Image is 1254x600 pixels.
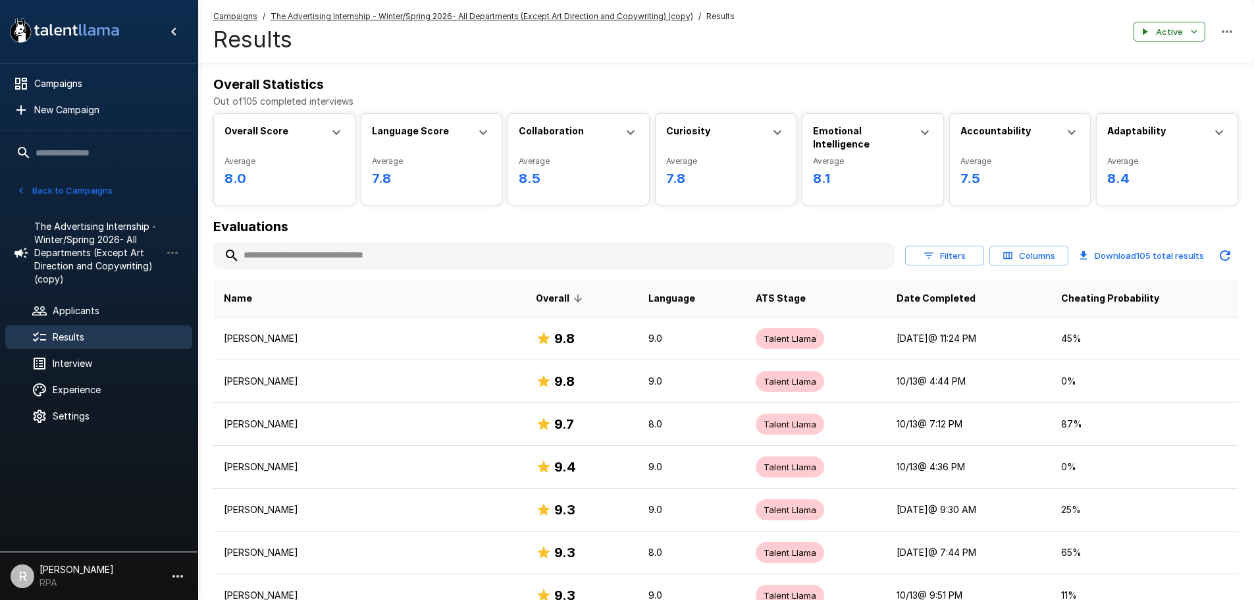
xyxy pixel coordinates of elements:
[698,10,701,23] span: /
[1061,503,1228,516] p: 25 %
[756,418,824,431] span: Talent Llama
[213,11,257,21] u: Campaigns
[886,446,1051,489] td: 10/13 @ 4:36 PM
[666,155,786,168] span: Average
[554,542,575,563] h6: 9.3
[224,332,515,345] p: [PERSON_NAME]
[1107,155,1227,168] span: Average
[1061,418,1228,431] p: 87 %
[213,219,288,234] b: Evaluations
[648,290,695,306] span: Language
[886,317,1051,360] td: [DATE] @ 11:24 PM
[648,418,734,431] p: 8.0
[536,290,587,306] span: Overall
[1061,332,1228,345] p: 45 %
[224,546,515,559] p: [PERSON_NAME]
[706,10,735,23] span: Results
[648,332,734,345] p: 9.0
[263,10,265,23] span: /
[813,168,933,189] h6: 8.1
[1061,375,1228,388] p: 0 %
[224,155,344,168] span: Average
[554,456,576,477] h6: 9.4
[1212,242,1238,269] button: Updated Today - 11:04 AM
[886,489,1051,532] td: [DATE] @ 9:30 AM
[756,504,824,516] span: Talent Llama
[1074,242,1209,269] button: Download105 total results
[886,532,1051,574] td: [DATE] @ 7:44 PM
[224,168,344,189] h6: 8.0
[224,125,288,136] b: Overall Score
[372,168,492,189] h6: 7.8
[554,371,575,392] h6: 9.8
[756,547,824,559] span: Talent Llama
[905,246,984,266] button: Filters
[648,375,734,388] p: 9.0
[960,155,1080,168] span: Average
[224,290,252,306] span: Name
[519,125,584,136] b: Collaboration
[1107,168,1227,189] h6: 8.4
[1061,290,1159,306] span: Cheating Probability
[213,76,324,92] b: Overall Statistics
[554,414,574,435] h6: 9.7
[519,168,639,189] h6: 8.5
[756,461,824,474] span: Talent Llama
[554,499,575,520] h6: 9.3
[1134,22,1205,42] button: Active
[756,375,824,388] span: Talent Llama
[224,503,515,516] p: [PERSON_NAME]
[813,125,870,150] b: Emotional Intelligence
[1107,125,1166,136] b: Adaptability
[554,328,575,349] h6: 9.8
[372,155,492,168] span: Average
[213,95,1238,108] p: Out of 105 completed interviews
[648,546,734,559] p: 8.0
[519,155,639,168] span: Average
[886,360,1051,403] td: 10/13 @ 4:44 PM
[1061,546,1228,559] p: 65 %
[224,418,515,431] p: [PERSON_NAME]
[1061,460,1228,474] p: 0 %
[224,375,515,388] p: [PERSON_NAME]
[813,155,933,168] span: Average
[648,460,734,474] p: 9.0
[271,11,693,21] u: The Advertising Internship - Winter/Spring 2026- All Departments (Except Art Direction and Copywr...
[756,290,806,306] span: ATS Stage
[960,125,1031,136] b: Accountability
[666,168,786,189] h6: 7.8
[648,503,734,516] p: 9.0
[213,26,735,53] h4: Results
[886,403,1051,446] td: 10/13 @ 7:12 PM
[897,290,976,306] span: Date Completed
[372,125,449,136] b: Language Score
[224,460,515,474] p: [PERSON_NAME]
[666,125,710,136] b: Curiosity
[756,333,824,345] span: Talent Llama
[960,168,1080,189] h6: 7.5
[989,246,1068,266] button: Columns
